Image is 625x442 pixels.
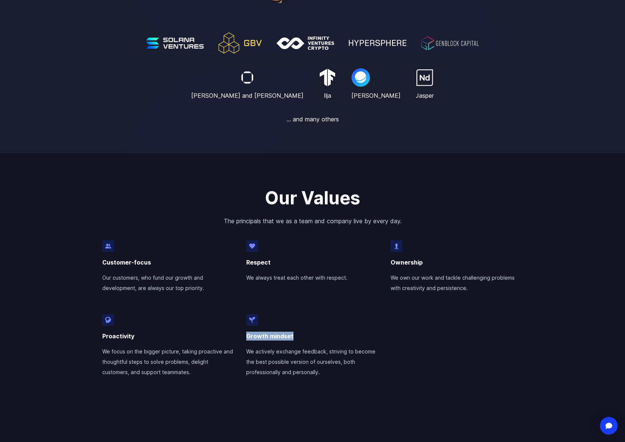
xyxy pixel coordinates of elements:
[6,208,619,225] p: The principals that we as a team and company live by every day.
[246,341,379,377] p: We actively exchange feedback, striving to become the best possible version of ourselves, both pr...
[102,240,114,252] img: Customer-focus
[277,37,334,50] img: IVC
[351,91,401,100] p: [PERSON_NAME]
[102,267,235,293] p: Our customers, who fund our growth and development, are always our top priority.
[246,267,379,283] p: We always treat each other with respect.
[238,68,257,86] img: Stepan and Deni
[102,252,235,267] p: Customer-focus
[391,267,523,293] p: We own our work and tackle challenging problems with creativity and persistence.
[421,36,479,50] img: Genblock
[391,252,523,267] p: Ownership
[349,40,406,46] img: Hypersphere
[6,197,619,199] h2: Our Values
[246,314,258,326] img: Growth mindset
[102,326,235,341] p: Proactivity
[102,341,235,377] p: We focus on the bigger picture, taking proactive and thoughtful steps to solve problems, delight ...
[351,68,370,87] img: Arnold
[415,68,434,87] img: Jasper
[318,68,337,87] img: Ilja
[600,417,618,435] div: Open Intercom Messenger
[246,326,379,341] p: Growth mindset
[286,115,339,124] p: ... and many others
[318,91,337,100] p: Ilja
[191,91,303,100] p: [PERSON_NAME] and [PERSON_NAME]
[246,240,258,252] img: Respect
[246,252,379,267] p: Respect
[219,32,262,53] img: GBV
[146,38,204,49] img: Solana Ventures
[391,240,402,252] img: Ownership
[102,314,114,326] img: Proactivity
[415,91,434,100] p: Jasper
